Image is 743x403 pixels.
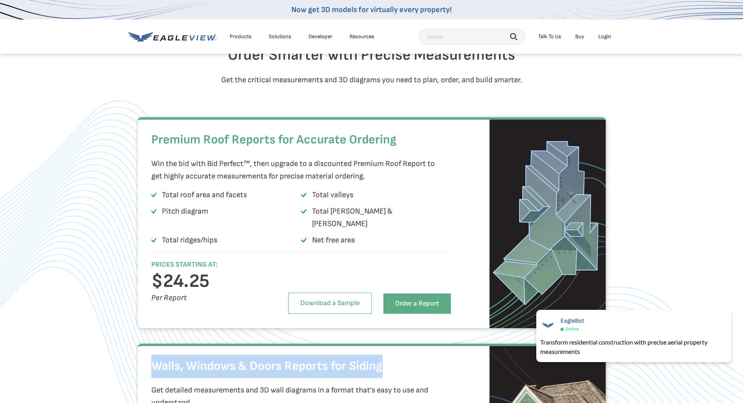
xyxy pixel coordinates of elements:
[309,33,332,40] a: Developer
[566,326,579,332] span: Online
[151,128,451,152] h2: Premium Roof Reports for Accurate Ordering
[560,317,584,325] span: EagleBot
[575,33,584,40] a: Buy
[151,260,264,269] h6: PRICES STARTING AT:
[540,317,556,333] img: EagleBot
[383,293,451,314] a: Order a Report
[162,189,247,201] p: Total roof area and facets
[162,205,208,230] p: Pitch diagram
[151,275,264,288] h3: $24.25
[312,189,353,201] p: Total valleys
[230,33,252,40] div: Products
[162,234,217,246] p: Total ridges/hips
[540,338,727,356] div: Transform residential construction with precise aerial property measurements
[291,5,452,14] a: Now get 3D models for virtually every property!
[269,33,291,40] div: Solutions
[349,33,374,40] div: Resources
[151,355,451,378] h2: Walls, Windows & Doors Reports for Siding
[151,157,447,182] p: Win the bid with Bid Perfect™, then upgrade to a discounted Premium Roof Report to get highly acc...
[598,33,611,40] div: Login
[312,234,355,246] p: Net free area
[144,46,600,64] h2: Order Smarter with Precise Measurements
[538,33,561,40] div: Talk To Us
[312,205,429,230] p: Total [PERSON_NAME] & [PERSON_NAME]
[144,74,600,86] p: Get the critical measurements and 3D diagrams you need to plan, order, and build smarter.
[288,293,372,314] a: Download a Sample
[151,293,187,302] i: Per Report
[419,29,525,44] input: Search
